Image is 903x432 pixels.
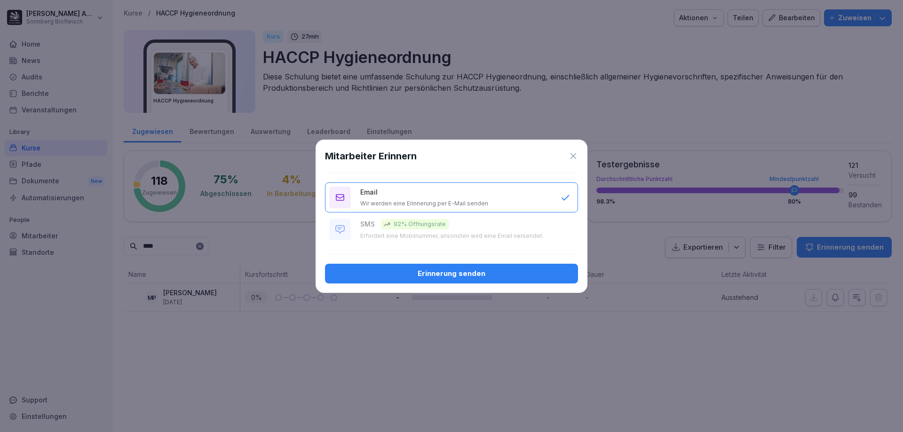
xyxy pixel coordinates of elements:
p: 92% Öffnungsrate [394,220,446,228]
h1: Mitarbeiter Erinnern [325,149,417,163]
button: Erinnerung senden [325,264,578,283]
p: SMS [360,219,375,229]
div: Erinnerung senden [333,268,570,279]
p: Erfordert eine Mobilnummer, ansonsten wird eine Email versendet. [360,232,544,240]
p: Email [360,187,378,197]
p: Wir werden eine Erinnerung per E-Mail senden [360,200,488,207]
